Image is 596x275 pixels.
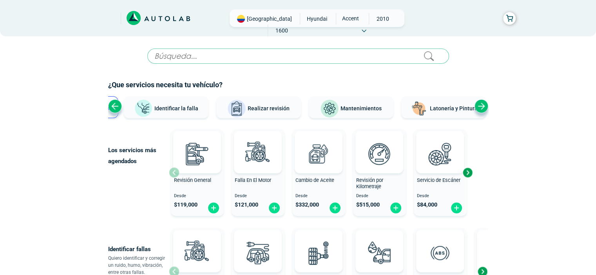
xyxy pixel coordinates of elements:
[235,201,258,208] span: $ 121,000
[174,201,197,208] span: $ 119,000
[389,202,402,214] img: fi_plus-circle2.svg
[409,99,428,118] img: Latonería y Pintura
[475,99,488,113] div: Next slide
[180,235,214,270] img: diagnostic_engine-v3.svg
[185,232,209,255] img: AD0BCuuxAAAAAElFTkSuQmCC
[430,105,478,111] span: Latonería y Pintura
[301,137,336,171] img: cambio_de_aceite-v3.svg
[362,137,397,171] img: revision_por_kilometraje-v3.svg
[134,99,153,118] img: Identificar la falla
[171,129,224,216] button: Revisión General Desde $119,000
[295,201,319,208] span: $ 332,000
[237,15,245,23] img: Flag of COLOMBIA
[295,177,334,183] span: Cambio de Aceite
[268,25,296,36] span: 1600
[414,129,467,216] button: Servicio de Escáner Desde $84,000
[417,194,464,199] span: Desde
[329,202,341,214] img: fi_plus-circle2.svg
[227,99,246,118] img: Realizar revisión
[292,129,345,216] button: Cambio de Aceite Desde $332,000
[484,235,518,270] img: diagnostic_caja-de-cambios-v3.svg
[428,232,452,255] img: AD0BCuuxAAAAAElFTkSuQmCC
[108,80,488,90] h2: ¿Que servicios necesita tu vehículo?
[232,129,284,216] button: Falla En El Motor Desde $121,000
[216,96,301,118] button: Realizar revisión
[307,232,330,255] img: AD0BCuuxAAAAAElFTkSuQmCC
[356,177,383,190] span: Revisión por Kilometraje
[108,145,169,167] p: Los servicios más agendados
[246,133,270,156] img: AD0BCuuxAAAAAElFTkSuQmCC
[341,105,382,111] span: Mantenimientos
[320,99,339,118] img: Mantenimientos
[309,96,393,118] button: Mantenimientos
[185,133,209,156] img: AD0BCuuxAAAAAElFTkSuQmCC
[108,99,122,113] div: Previous slide
[174,177,211,183] span: Revisión General
[417,177,460,183] span: Servicio de Escáner
[207,202,220,214] img: fi_plus-circle2.svg
[248,105,290,111] span: Realizar revisión
[450,202,463,214] img: fi_plus-circle2.svg
[247,15,292,23] span: [GEOGRAPHIC_DATA]
[462,167,473,178] div: Next slide
[154,105,198,111] span: Identificar la falla
[356,194,403,199] span: Desde
[124,96,208,118] button: Identificar la falla
[108,244,169,255] p: Identificar fallas
[301,235,336,270] img: diagnostic_suspension-v3.svg
[369,13,397,25] span: 2010
[307,133,330,156] img: AD0BCuuxAAAAAElFTkSuQmCC
[336,13,364,24] span: ACCENT
[241,235,275,270] img: diagnostic_bombilla-v3.svg
[268,202,281,214] img: fi_plus-circle2.svg
[417,201,437,208] span: $ 84,000
[180,137,214,171] img: revision_general-v3.svg
[246,232,270,255] img: AD0BCuuxAAAAAElFTkSuQmCC
[362,235,397,270] img: diagnostic_gota-de-sangre-v3.svg
[295,194,342,199] span: Desde
[174,194,221,199] span: Desde
[353,129,406,216] button: Revisión por Kilometraje Desde $515,000
[401,96,486,118] button: Latonería y Pintura
[235,177,271,183] span: Falla En El Motor
[423,235,457,270] img: diagnostic_diagnostic_abs-v3.svg
[368,232,391,255] img: AD0BCuuxAAAAAElFTkSuQmCC
[235,194,281,199] span: Desde
[368,133,391,156] img: AD0BCuuxAAAAAElFTkSuQmCC
[356,201,380,208] span: $ 515,000
[241,137,275,171] img: diagnostic_engine-v3.svg
[303,13,331,25] span: HYUNDAI
[147,49,449,64] input: Búsqueda...
[423,137,457,171] img: escaner-v3.svg
[428,133,452,156] img: AD0BCuuxAAAAAElFTkSuQmCC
